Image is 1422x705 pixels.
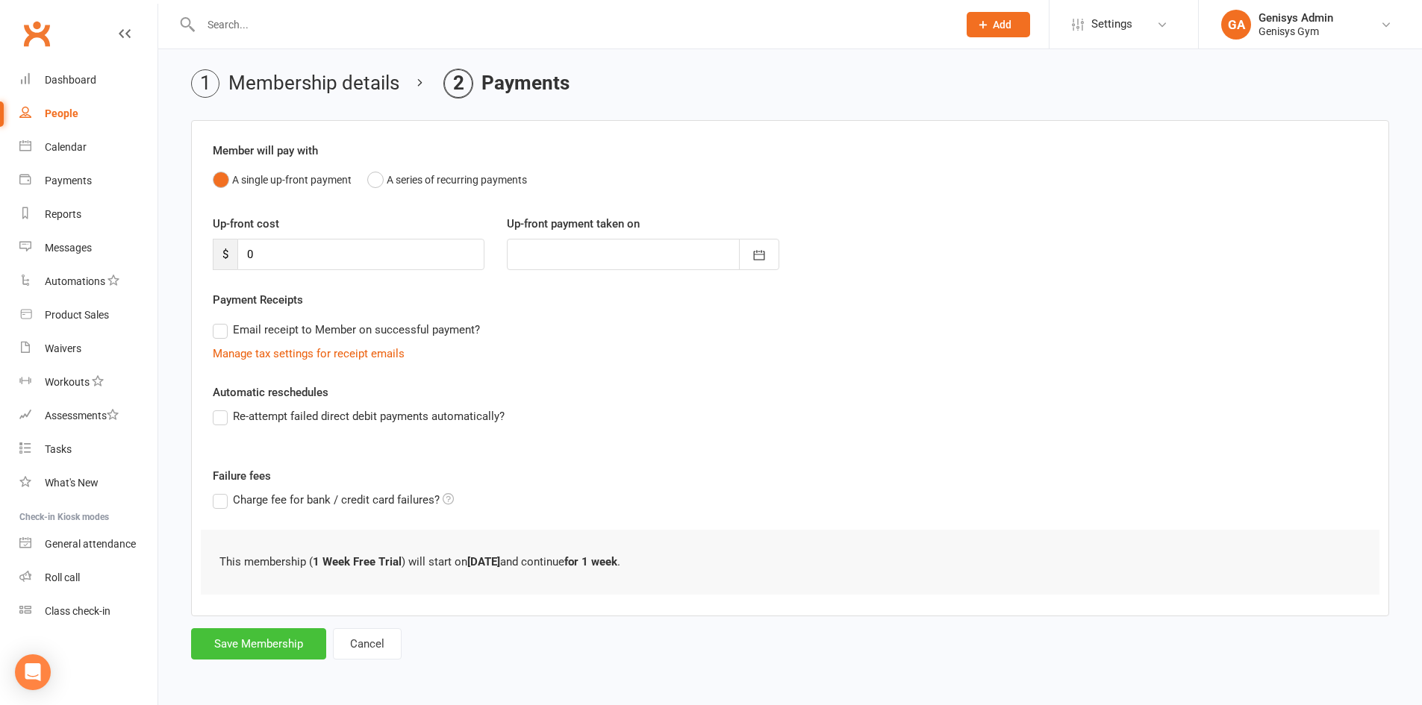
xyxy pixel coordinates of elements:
[45,275,105,287] div: Automations
[993,19,1011,31] span: Add
[213,215,279,233] label: Up-front cost
[19,164,158,198] a: Payments
[45,342,81,354] div: Waivers
[18,15,55,52] a: Clubworx
[1259,25,1333,38] div: Genisys Gym
[1221,10,1251,40] div: GA
[45,309,109,321] div: Product Sales
[45,376,90,388] div: Workouts
[19,332,158,366] a: Waivers
[45,571,80,583] div: Roll call
[45,242,92,254] div: Messages
[45,175,92,187] div: Payments
[367,166,527,194] button: A series of recurring payments
[1259,11,1333,25] div: Genisys Admin
[19,595,158,628] a: Class kiosk mode
[213,239,237,270] span: $
[45,141,87,153] div: Calendar
[19,527,158,561] a: General attendance kiosk mode
[19,198,158,231] a: Reports
[45,208,81,220] div: Reports
[967,12,1030,37] button: Add
[213,142,318,160] label: Member will pay with
[45,74,96,86] div: Dashboard
[19,399,158,433] a: Assessments
[507,215,640,233] label: Up-front payment taken on
[19,298,158,332] a: Product Sales
[191,628,326,659] button: Save Membership
[19,63,158,97] a: Dashboard
[19,97,158,131] a: People
[213,383,328,401] label: Automatic reschedules
[444,69,570,98] li: Payments
[1091,7,1132,41] span: Settings
[313,555,402,568] b: 1 Week Free Trial
[233,491,440,507] span: Charge fee for bank / credit card failures?
[333,628,402,659] button: Cancel
[45,605,110,617] div: Class check-in
[564,555,617,568] b: for 1 week
[19,265,158,298] a: Automations
[213,291,303,309] label: Payment Receipts
[213,321,480,339] label: Email receipt to Member on successful payment?
[191,69,399,98] li: Membership details
[15,654,51,690] div: Open Intercom Messenger
[45,538,136,550] div: General attendance
[202,467,1379,485] label: Failure fees
[45,410,119,422] div: Assessments
[196,14,947,35] input: Search...
[219,553,1361,571] p: This membership ( ) will start on and continue .
[19,466,158,500] a: What's New
[45,443,72,455] div: Tasks
[213,347,405,360] a: Manage tax settings for receipt emails
[467,555,500,568] b: [DATE]
[19,366,158,399] a: Workouts
[19,561,158,595] a: Roll call
[45,477,99,489] div: What's New
[213,166,352,194] button: A single up-front payment
[19,231,158,265] a: Messages
[19,433,158,466] a: Tasks
[19,131,158,164] a: Calendar
[45,107,78,119] div: People
[213,407,505,425] label: Re-attempt failed direct debit payments automatically?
